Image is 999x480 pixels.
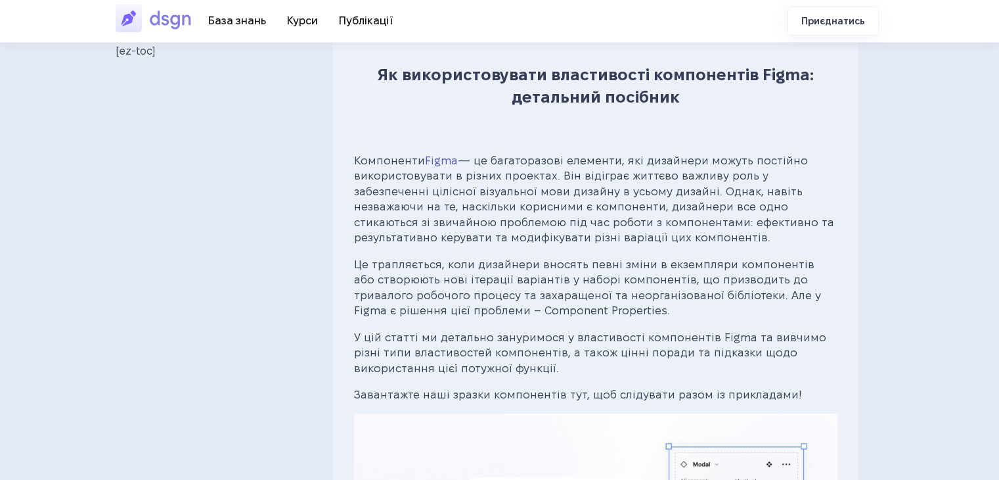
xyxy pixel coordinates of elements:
p: У цій статті ми детально зануримося у властивості компонентів Figma та вивчимо різні типи властив... [354,330,837,377]
p: Це трапляється, коли дизайнери вносять певні зміни в екземпляри компонентів або створюють нові іт... [354,257,837,319]
a: Приєднатись [788,7,879,36]
h1: Як використовувати властивості компонентів Figma: детальний посібник [333,64,858,108]
img: DSGN Освітньо-професійний простір для амбітних [116,3,198,34]
p: Компоненти — це багаторазові елементи, які дизайнери можуть постійно використовувати в різних про... [354,153,837,246]
div: [ez-toc] [116,43,308,60]
a: Курси [277,10,328,32]
a: База знань [198,10,277,32]
a: Публікації [328,10,404,32]
a: Figma [425,155,458,166]
p: Завантажте наші зразки компонентів тут, щоб слідувати разом із прикладами! [354,387,837,403]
